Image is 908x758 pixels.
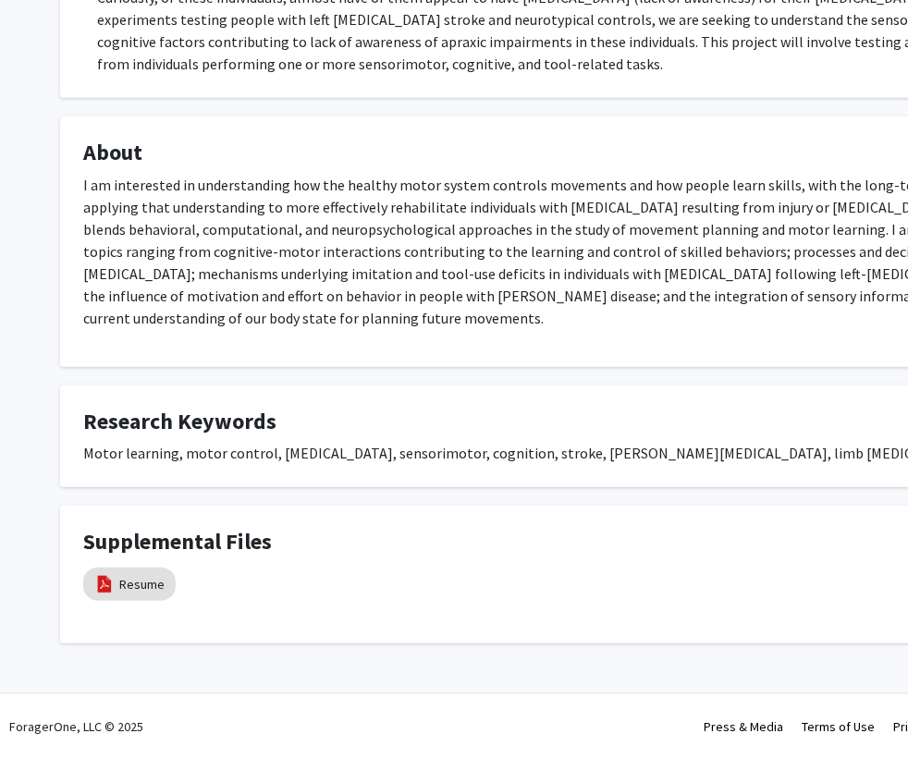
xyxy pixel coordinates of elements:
a: Terms of Use [802,718,875,735]
a: Press & Media [704,718,783,735]
a: Resume [119,575,165,594]
iframe: Chat [14,675,79,744]
img: pdf_icon.png [94,574,115,594]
